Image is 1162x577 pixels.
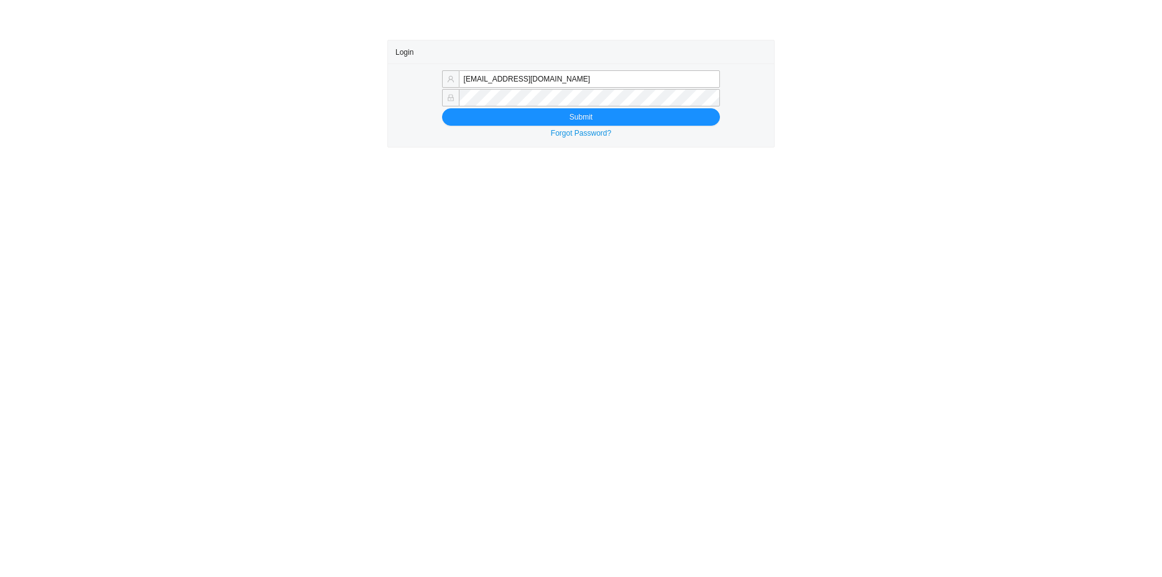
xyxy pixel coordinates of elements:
div: Login [395,40,767,63]
a: Forgot Password? [551,129,611,138]
span: lock [447,94,454,101]
input: Email [459,70,721,88]
span: Submit [569,111,593,123]
span: user [447,75,454,83]
button: Submit [442,108,721,126]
